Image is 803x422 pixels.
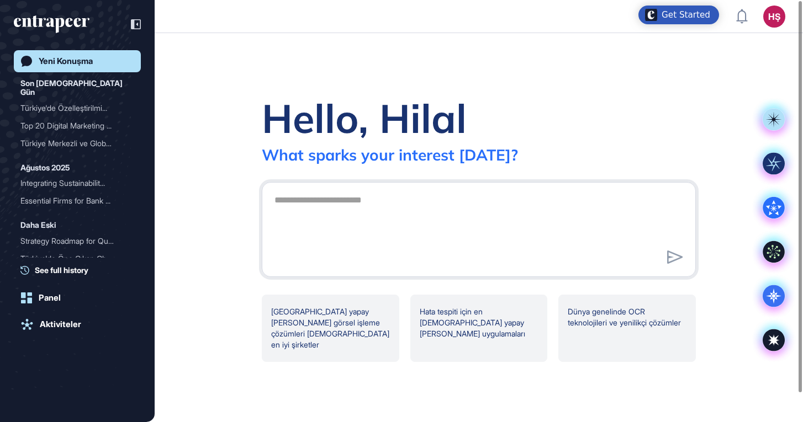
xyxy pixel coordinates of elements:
[20,192,125,210] div: Essential Firms for Bank ...
[20,250,125,268] div: Türkiye'de Öne Çıkan Chat...
[20,174,125,192] div: Integrating Sustainabilit...
[20,117,125,135] div: Top 20 Digital Marketing ...
[20,232,134,250] div: Strategy Roadmap for Quantum Adaptation in Banking
[20,264,141,276] a: See full history
[20,99,125,117] div: Türkiye'de Özelleştirilmi...
[14,50,141,72] a: Yeni Konuşma
[410,295,548,362] div: Hata tespiti için en [DEMOGRAPHIC_DATA] yapay [PERSON_NAME] uygulamaları
[20,77,134,99] div: Son [DEMOGRAPHIC_DATA] Gün
[645,9,657,21] img: launcher-image-alternative-text
[20,250,134,268] div: Türkiye'de Öne Çıkan Chatbot Çözümleri Sunan Startuplar
[20,218,56,232] div: Daha Eski
[20,161,70,174] div: Ağustos 2025
[262,145,518,164] div: What sparks your interest [DATE]?
[20,192,134,210] div: Essential Firms for Bank Collaborations: Established and Startup Companies
[763,6,785,28] button: HŞ
[40,319,81,329] div: Aktiviteler
[39,293,61,303] div: Panel
[262,295,399,362] div: [GEOGRAPHIC_DATA] yapay [PERSON_NAME] görsel işleme çözümleri [DEMOGRAPHIC_DATA] en iyi şirketler
[14,287,141,309] a: Panel
[662,9,710,20] div: Get Started
[20,232,125,250] div: Strategy Roadmap for Quan...
[262,93,467,143] div: Hello, Hilal
[39,56,93,66] div: Yeni Konuşma
[20,135,125,152] div: Türkiye Merkezli ve Globa...
[558,295,696,362] div: Dünya genelinde OCR teknolojileri ve yenilikçi çözümler
[20,99,134,117] div: Türkiye'de Özelleştirilmiş AI Görsel İşleme Çözümleri Geliştiren Şirketler
[14,313,141,335] a: Aktiviteler
[20,174,134,192] div: Integrating Sustainability Applications for Bank Customers
[35,264,88,276] span: See full history
[14,15,89,33] div: entrapeer-logo
[20,135,134,152] div: Türkiye Merkezli ve Global Hizmet Veren Ürün Kullanım Analizi Firmaları
[638,6,719,24] div: Open Get Started checklist
[20,117,134,135] div: Top 20 Digital Marketing Solutions Worldwide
